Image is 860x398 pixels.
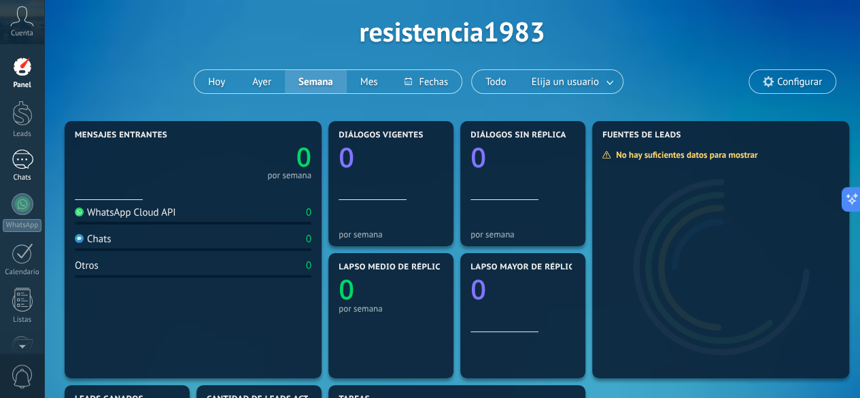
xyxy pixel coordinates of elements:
[3,130,42,139] div: Leads
[75,259,99,272] div: Otros
[75,233,111,246] div: Chats
[529,73,602,91] span: Elija un usuario
[470,270,486,308] text: 0
[3,268,42,277] div: Calendario
[339,229,443,239] div: por semana
[339,270,354,308] text: 0
[193,139,311,175] a: 0
[470,131,566,140] span: Diálogos sin réplica
[306,259,311,272] div: 0
[777,76,822,88] span: Configurar
[285,70,347,93] button: Semana
[11,29,33,38] span: Cuenta
[194,70,239,93] button: Hoy
[470,229,575,239] div: por semana
[339,263,446,272] span: Lapso medio de réplica
[3,316,42,325] div: Listas
[3,81,42,90] div: Panel
[296,139,311,175] text: 0
[239,70,285,93] button: Ayer
[470,263,579,272] span: Lapso mayor de réplica
[339,138,354,176] text: 0
[75,206,176,219] div: WhatsApp Cloud API
[472,70,520,93] button: Todo
[3,173,42,182] div: Chats
[602,131,681,140] span: Fuentes de leads
[3,219,41,232] div: WhatsApp
[267,172,311,179] div: por semana
[75,131,167,140] span: Mensajes entrantes
[470,138,486,176] text: 0
[347,70,392,93] button: Mes
[391,70,461,93] button: Fechas
[306,233,311,246] div: 0
[602,149,767,161] div: No hay suficientes datos para mostrar
[339,131,424,140] span: Diálogos vigentes
[75,234,84,243] img: Chats
[339,303,443,314] div: por semana
[306,206,311,219] div: 0
[75,208,84,216] img: WhatsApp Cloud API
[520,70,623,93] button: Elija un usuario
